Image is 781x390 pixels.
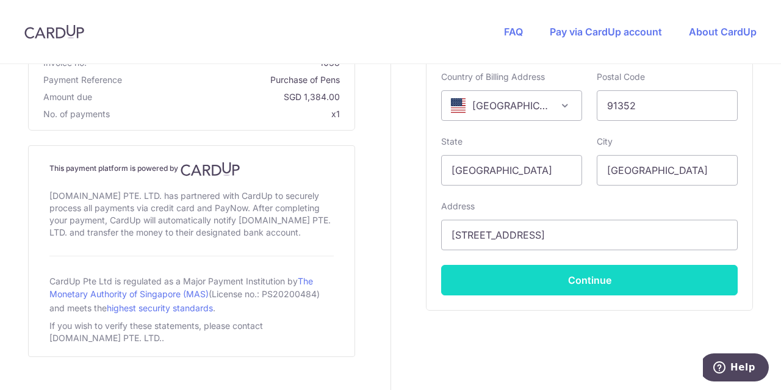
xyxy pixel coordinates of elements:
[550,26,662,38] a: Pay via CardUp account
[127,74,340,86] span: Purchase of Pens
[597,135,613,148] label: City
[442,91,581,120] span: United States
[703,353,769,384] iframe: Opens a widget where you can find more information
[441,71,545,83] label: Country of Billing Address
[689,26,757,38] a: About CardUp
[597,71,645,83] label: Postal Code
[43,74,122,85] span: translation missing: en.payment_reference
[43,108,110,120] span: No. of payments
[597,90,738,121] input: Example 123456
[441,200,475,212] label: Address
[181,162,240,176] img: CardUp
[49,162,334,176] h4: This payment platform is powered by
[504,26,523,38] a: FAQ
[49,276,313,299] a: The Monetary Authority of Singapore (MAS)
[24,24,84,39] img: CardUp
[331,109,340,119] span: x1
[43,91,92,103] span: Amount due
[441,90,582,121] span: United States
[107,303,213,313] a: highest security standards
[441,265,738,295] button: Continue
[49,187,334,241] div: [DOMAIN_NAME] PTE. LTD. has partnered with CardUp to securely process all payments via credit car...
[49,271,334,317] div: CardUp Pte Ltd is regulated as a Major Payment Institution by (License no.: PS20200484) and meets...
[97,91,340,103] span: SGD 1,384.00
[441,135,462,148] label: State
[49,317,334,347] div: If you wish to verify these statements, please contact [DOMAIN_NAME] PTE. LTD..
